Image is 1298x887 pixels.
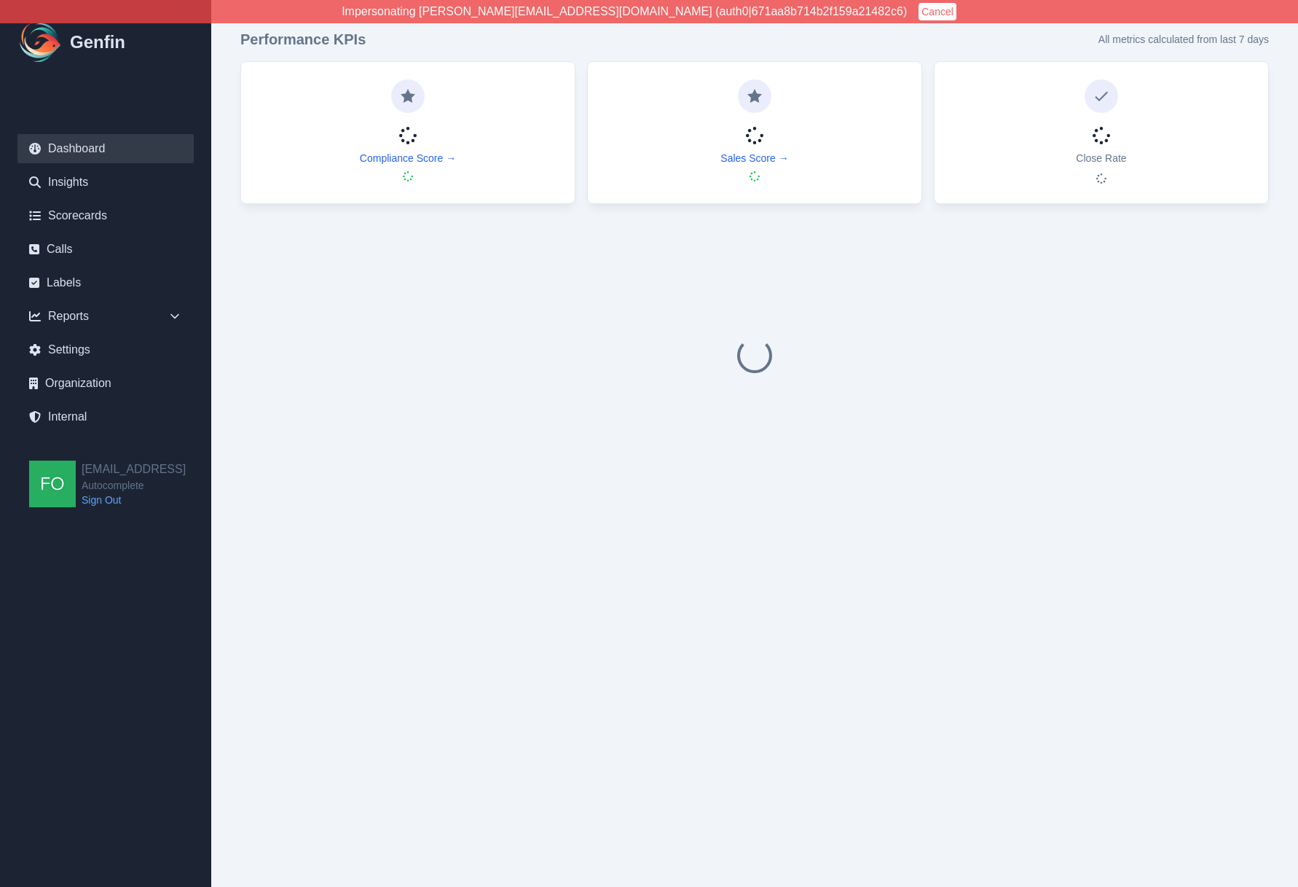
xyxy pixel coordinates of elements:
img: Logo [17,19,64,66]
button: Cancel [919,3,956,20]
a: Scorecards [17,201,194,230]
a: Calls [17,235,194,264]
a: Sales Score → [720,151,788,165]
p: Close Rate [1076,151,1126,165]
a: Compliance Score → [360,151,456,165]
p: All metrics calculated from last 7 days [1098,32,1269,47]
a: Labels [17,268,194,297]
a: Sign Out [82,493,186,507]
h3: Performance KPIs [240,29,366,50]
a: Organization [17,369,194,398]
div: Reports [17,302,194,331]
a: Insights [17,168,194,197]
h1: Genfin [70,31,125,54]
h2: [EMAIL_ADDRESS] [82,461,186,478]
a: Internal [17,402,194,431]
a: Settings [17,335,194,364]
img: founders@genfin.ai [29,461,76,507]
span: Autocomplete [82,478,186,493]
a: Dashboard [17,134,194,163]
